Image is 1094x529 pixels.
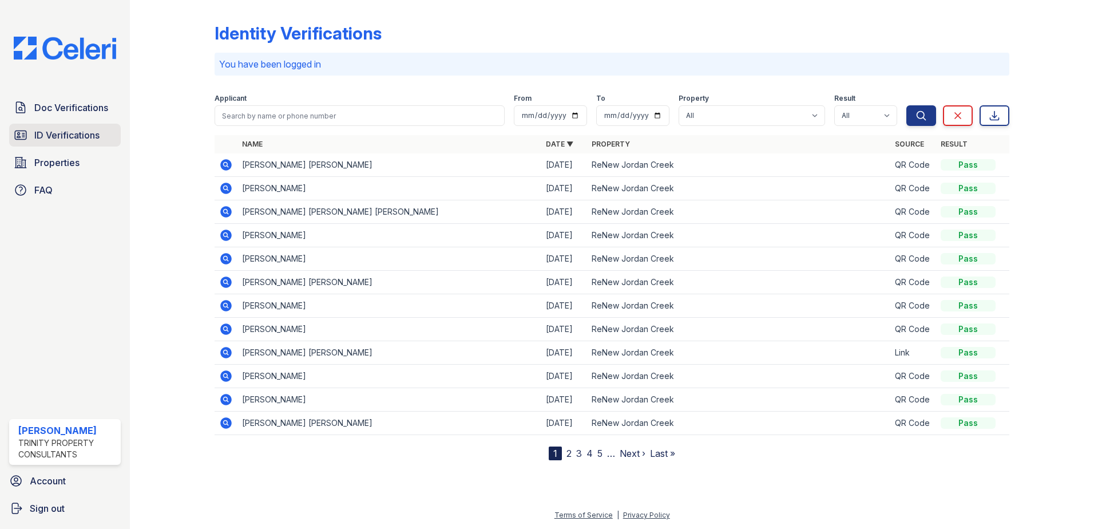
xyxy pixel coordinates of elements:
td: [PERSON_NAME] [237,224,541,247]
a: Privacy Policy [623,511,670,519]
td: ReNew Jordan Creek [587,247,891,271]
td: QR Code [890,365,936,388]
a: Terms of Service [554,511,613,519]
div: Pass [941,206,996,218]
td: [PERSON_NAME] [PERSON_NAME] [237,412,541,435]
td: QR Code [890,224,936,247]
span: Account [30,474,66,488]
td: [PERSON_NAME] [PERSON_NAME] [237,271,541,294]
td: [PERSON_NAME] [237,294,541,318]
td: ReNew Jordan Creek [587,271,891,294]
td: ReNew Jordan Creek [587,365,891,388]
td: [PERSON_NAME] [PERSON_NAME] [PERSON_NAME] [237,200,541,224]
td: ReNew Jordan Creek [587,341,891,365]
span: … [607,447,615,460]
div: Pass [941,300,996,311]
td: [PERSON_NAME] [237,177,541,200]
div: Trinity Property Consultants [18,437,116,460]
label: From [514,94,532,103]
div: Pass [941,347,996,358]
td: ReNew Jordan Creek [587,412,891,435]
label: Applicant [215,94,247,103]
a: Result [941,140,968,148]
a: Source [895,140,924,148]
a: 3 [576,448,582,459]
label: To [596,94,605,103]
td: [DATE] [541,247,587,271]
a: Next › [620,448,645,459]
td: Link [890,341,936,365]
td: [DATE] [541,224,587,247]
td: ReNew Jordan Creek [587,388,891,412]
td: [PERSON_NAME] [237,365,541,388]
div: Pass [941,183,996,194]
a: Sign out [5,497,125,520]
div: 1 [549,447,562,460]
div: Pass [941,394,996,405]
td: QR Code [890,388,936,412]
a: Name [242,140,263,148]
div: Pass [941,370,996,382]
td: [DATE] [541,294,587,318]
a: 4 [586,448,593,459]
td: QR Code [890,271,936,294]
div: | [617,511,619,519]
td: [DATE] [541,271,587,294]
td: [PERSON_NAME] [237,318,541,341]
td: QR Code [890,294,936,318]
div: Pass [941,159,996,171]
div: Pass [941,417,996,429]
div: Pass [941,253,996,264]
td: [PERSON_NAME] [PERSON_NAME] [237,153,541,177]
td: [PERSON_NAME] [237,247,541,271]
p: You have been logged in [219,57,1005,71]
td: ReNew Jordan Creek [587,294,891,318]
td: ReNew Jordan Creek [587,200,891,224]
img: CE_Logo_Blue-a8612792a0a2168367f1c8372b55b34899dd931a85d93a1a3d3e32e68fde9ad4.png [5,37,125,60]
div: [PERSON_NAME] [18,424,116,437]
td: [DATE] [541,412,587,435]
a: Account [5,469,125,492]
input: Search by name or phone number [215,105,505,126]
a: 2 [566,448,572,459]
a: Doc Verifications [9,96,121,119]
div: Pass [941,277,996,288]
td: [DATE] [541,388,587,412]
label: Property [679,94,709,103]
a: 5 [597,448,603,459]
td: QR Code [890,412,936,435]
td: QR Code [890,153,936,177]
div: Pass [941,323,996,335]
td: QR Code [890,318,936,341]
td: [DATE] [541,153,587,177]
a: ID Verifications [9,124,121,147]
td: [DATE] [541,341,587,365]
label: Result [834,94,855,103]
td: [DATE] [541,200,587,224]
td: [DATE] [541,365,587,388]
a: Date ▼ [546,140,573,148]
td: ReNew Jordan Creek [587,224,891,247]
div: Pass [941,230,996,241]
span: Sign out [30,502,65,515]
a: Property [592,140,630,148]
td: QR Code [890,247,936,271]
td: QR Code [890,177,936,200]
a: Properties [9,151,121,174]
td: [PERSON_NAME] [237,388,541,412]
span: Properties [34,156,80,169]
td: ReNew Jordan Creek [587,153,891,177]
td: [DATE] [541,177,587,200]
a: Last » [650,448,675,459]
span: Doc Verifications [34,101,108,115]
span: FAQ [34,183,53,197]
td: [PERSON_NAME] [PERSON_NAME] [237,341,541,365]
span: ID Verifications [34,128,100,142]
td: QR Code [890,200,936,224]
td: ReNew Jordan Creek [587,177,891,200]
a: FAQ [9,179,121,202]
td: [DATE] [541,318,587,341]
div: Identity Verifications [215,23,382,44]
td: ReNew Jordan Creek [587,318,891,341]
